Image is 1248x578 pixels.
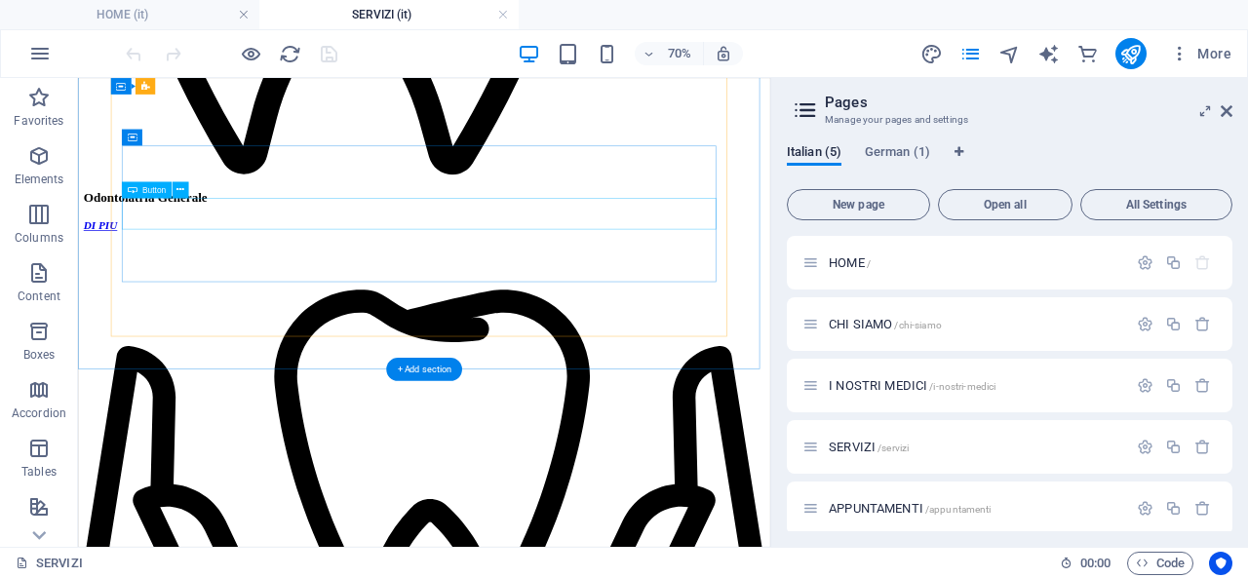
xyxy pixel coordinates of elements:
span: German (1) [865,140,930,168]
button: Code [1127,552,1193,575]
p: Boxes [23,347,56,363]
span: More [1170,44,1231,63]
div: HOME/ [823,256,1127,269]
div: Settings [1137,439,1153,455]
div: Settings [1137,254,1153,271]
span: / [867,258,871,269]
p: Features [16,522,62,538]
div: Remove [1194,500,1211,517]
div: + Add section [386,358,462,381]
div: Remove [1194,439,1211,455]
button: navigator [998,42,1022,65]
span: Code [1136,552,1185,575]
span: /appuntamenti [925,504,992,515]
h6: Session time [1060,552,1111,575]
span: Click to open page [829,501,991,516]
h3: Manage your pages and settings [825,111,1193,129]
button: Open all [938,189,1072,220]
i: Commerce [1076,43,1099,65]
a: Click to cancel selection. Double-click to open Pages [16,552,83,575]
span: Open all [947,199,1064,211]
i: Reload page [279,43,301,65]
span: Italian (5) [787,140,841,168]
div: I NOSTRI MEDICI/i-nostri-medici [823,379,1127,392]
span: All Settings [1089,199,1224,211]
div: Settings [1137,316,1153,332]
div: Remove [1194,377,1211,394]
div: CHI SIAMO/chi-siamo [823,318,1127,330]
span: /chi-siamo [894,320,941,330]
span: Click to open page [829,317,942,331]
button: publish [1115,38,1147,69]
button: design [920,42,944,65]
p: Tables [21,464,57,480]
span: Click to open page [829,378,995,393]
span: /servizi [877,443,909,453]
i: Publish [1119,43,1142,65]
div: Remove [1194,316,1211,332]
i: Pages (Ctrl+Alt+S) [959,43,982,65]
div: Settings [1137,500,1153,517]
button: Usercentrics [1209,552,1232,575]
button: All Settings [1080,189,1232,220]
button: pages [959,42,983,65]
div: Settings [1137,377,1153,394]
p: Favorites [14,113,63,129]
div: Duplicate [1165,254,1182,271]
div: The startpage cannot be deleted [1194,254,1211,271]
h4: SERVIZI (it) [259,4,519,25]
button: 70% [635,42,704,65]
span: Click to open page [829,255,871,270]
span: : [1094,556,1097,570]
p: Elements [15,172,64,187]
i: Design (Ctrl+Alt+Y) [920,43,943,65]
span: Button [142,185,166,193]
div: Duplicate [1165,316,1182,332]
div: APPUNTAMENTI/appuntamenti [823,502,1127,515]
div: SERVIZI/servizi [823,441,1127,453]
div: Language Tabs [787,144,1232,181]
i: On resize automatically adjust zoom level to fit chosen device. [715,45,732,62]
h2: Pages [825,94,1232,111]
div: Duplicate [1165,500,1182,517]
p: Content [18,289,60,304]
button: reload [278,42,301,65]
span: /i-nostri-medici [929,381,995,392]
span: Click to open page [829,440,909,454]
p: Accordion [12,405,66,421]
i: Navigator [998,43,1021,65]
span: 00 00 [1080,552,1111,575]
h6: 70% [664,42,695,65]
button: text_generator [1037,42,1061,65]
button: Click here to leave preview mode and continue editing [239,42,262,65]
i: AI Writer [1037,43,1060,65]
div: Duplicate [1165,439,1182,455]
button: More [1162,38,1239,69]
button: commerce [1076,42,1100,65]
div: Duplicate [1165,377,1182,394]
p: Columns [15,230,63,246]
span: New page [796,199,921,211]
button: New page [787,189,930,220]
